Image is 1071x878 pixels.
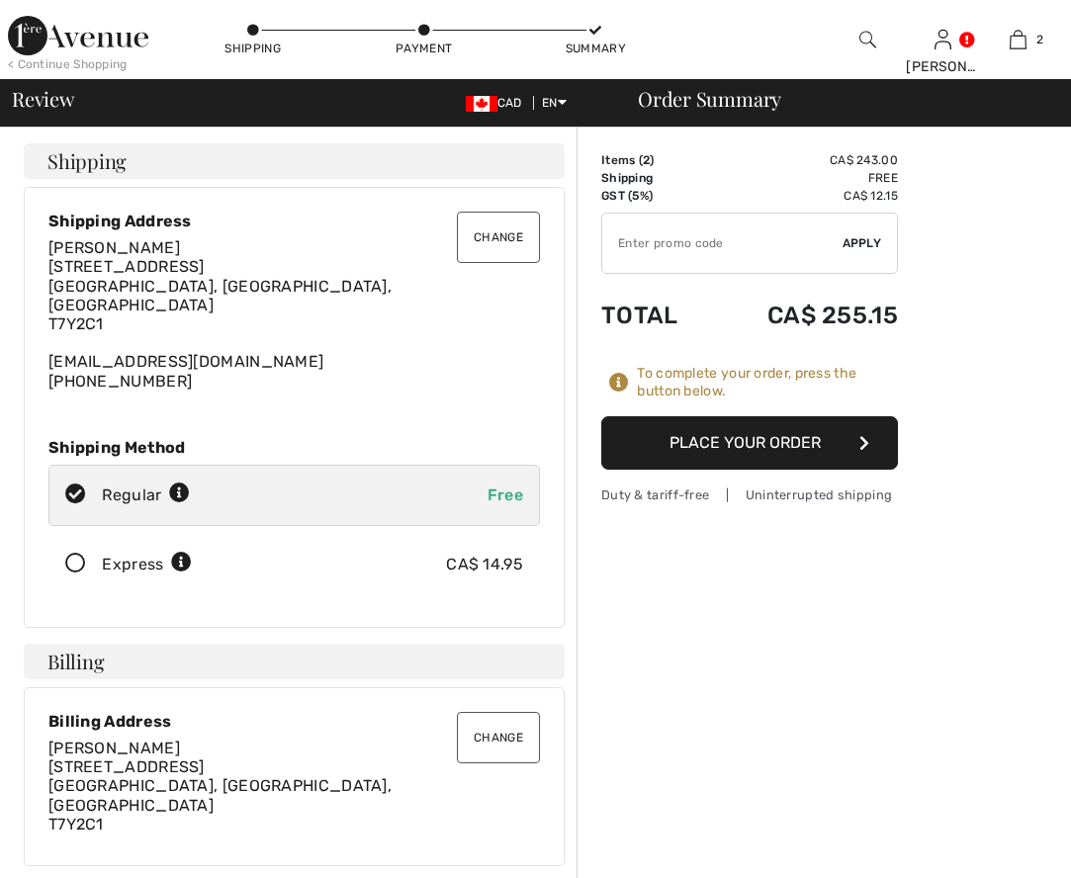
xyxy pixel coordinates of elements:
span: [STREET_ADDRESS] [GEOGRAPHIC_DATA], [GEOGRAPHIC_DATA], [GEOGRAPHIC_DATA] T7Y2C1 [48,257,392,333]
div: [EMAIL_ADDRESS][DOMAIN_NAME] [PHONE_NUMBER] [48,238,540,391]
span: Shipping [47,151,127,171]
div: To complete your order, press the button below. [637,365,898,400]
span: [PERSON_NAME] [48,739,180,757]
span: Free [488,485,523,504]
td: CA$ 12.15 [711,187,898,205]
span: Billing [47,652,104,671]
div: Billing Address [48,712,540,731]
div: Summary [566,40,625,57]
div: CA$ 14.95 [446,553,523,576]
img: search the website [859,28,876,51]
img: Canadian Dollar [466,96,497,112]
td: Free [711,169,898,187]
div: Payment [395,40,454,57]
div: [PERSON_NAME] [906,56,979,77]
td: CA$ 243.00 [711,151,898,169]
td: Total [601,282,711,349]
span: 2 [1036,31,1043,48]
img: 1ère Avenue [8,16,148,55]
td: Items ( ) [601,151,711,169]
img: My Bag [1010,28,1026,51]
span: EN [542,96,567,110]
button: Place Your Order [601,416,898,470]
div: Regular [102,483,190,507]
span: [PERSON_NAME] [48,238,180,257]
div: Order Summary [614,89,1059,109]
div: Duty & tariff-free | Uninterrupted shipping [601,485,898,504]
button: Change [457,712,540,763]
td: GST (5%) [601,187,711,205]
span: 2 [643,153,650,167]
div: < Continue Shopping [8,55,128,73]
span: [STREET_ADDRESS] [GEOGRAPHIC_DATA], [GEOGRAPHIC_DATA], [GEOGRAPHIC_DATA] T7Y2C1 [48,757,392,834]
button: Change [457,212,540,263]
div: Express [102,553,192,576]
div: Shipping Address [48,212,540,230]
img: My Info [935,28,951,51]
span: Review [12,89,74,109]
td: CA$ 255.15 [711,282,898,349]
div: Shipping [223,40,283,57]
span: Apply [843,234,882,252]
a: Sign In [935,30,951,48]
div: Shipping Method [48,438,540,457]
td: Shipping [601,169,711,187]
a: 2 [981,28,1054,51]
input: Promo code [602,214,843,273]
span: CAD [466,96,530,110]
